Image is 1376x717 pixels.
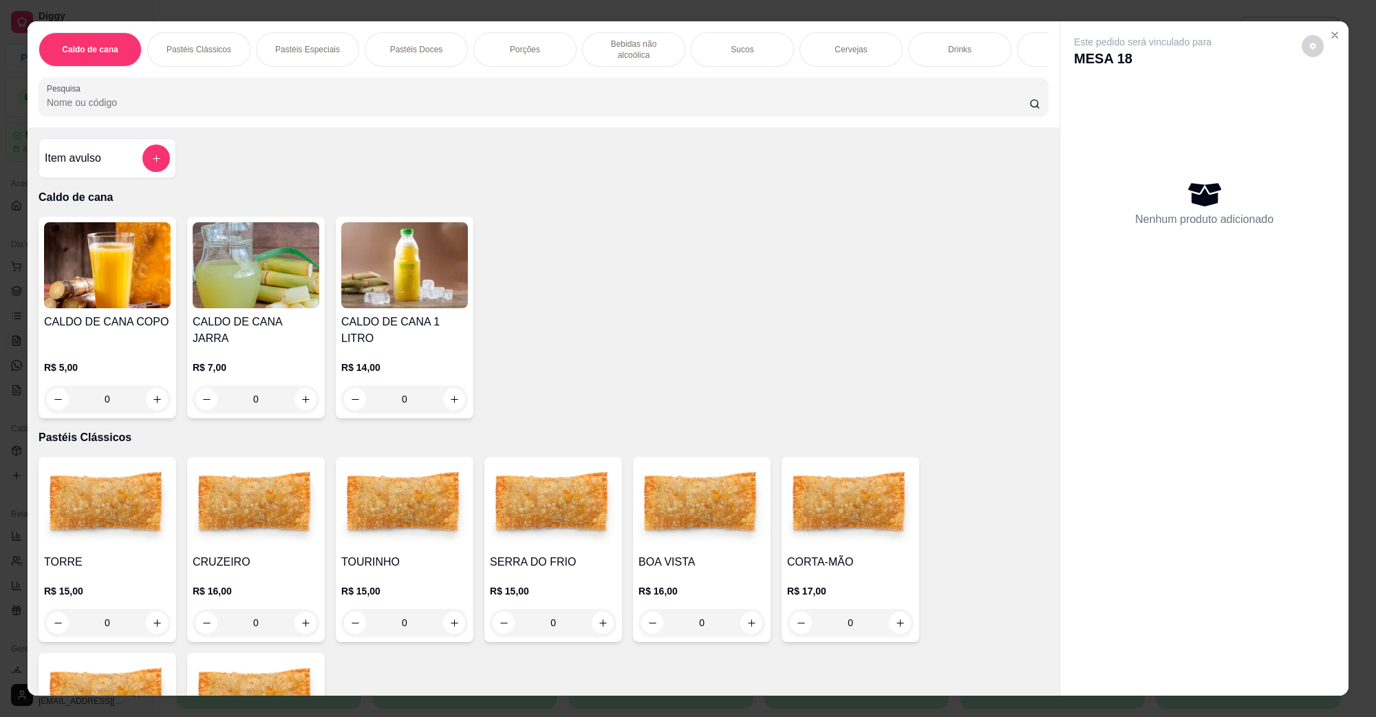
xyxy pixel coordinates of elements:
[341,554,468,570] h4: TOURINHO
[294,388,316,410] button: increase-product-quantity
[787,584,914,598] p: R$ 17,00
[490,462,616,548] img: product-image
[193,554,319,570] h4: CRUZEIRO
[193,361,319,374] p: R$ 7,00
[490,584,616,598] p: R$ 15,00
[195,388,217,410] button: decrease-product-quantity
[787,462,914,548] img: product-image
[787,554,914,570] h4: CORTA-MÃO
[948,44,971,55] p: Drinks
[341,462,468,548] img: product-image
[45,150,101,167] h4: Item avulso
[39,189,1049,206] p: Caldo de cana
[275,44,340,55] p: Pastéis Especiais
[39,429,1049,446] p: Pastéis Clássicos
[44,222,171,308] img: product-image
[341,222,468,308] img: product-image
[731,44,753,55] p: Sucos
[638,462,765,548] img: product-image
[490,554,616,570] h4: SERRA DO FRIO
[44,584,171,598] p: R$ 15,00
[193,462,319,548] img: product-image
[638,554,765,570] h4: BOA VISTA
[193,222,319,308] img: product-image
[193,314,319,347] h4: CALDO DE CANA JARRA
[146,388,168,410] button: increase-product-quantity
[47,388,69,410] button: decrease-product-quantity
[344,388,366,410] button: decrease-product-quantity
[142,145,170,172] button: add-separate-item
[44,554,171,570] h4: TORRE
[341,584,468,598] p: R$ 15,00
[390,44,443,55] p: Pastéis Doces
[62,44,118,55] p: Caldo de cana
[835,44,867,55] p: Cervejas
[1324,24,1346,46] button: Close
[638,584,765,598] p: R$ 16,00
[341,314,468,347] h4: CALDO DE CANA 1 LITRO
[510,44,540,55] p: Porções
[1302,35,1324,57] button: decrease-product-quantity
[1074,35,1212,49] p: Este pedido será vinculado para
[47,83,85,94] label: Pesquisa
[341,361,468,374] p: R$ 14,00
[1135,211,1273,228] p: Nenhum produto adicionado
[44,314,171,330] h4: CALDO DE CANA COPO
[594,39,674,61] p: Bebidas não alcoólica
[47,96,1029,109] input: Pesquisa
[166,44,231,55] p: Pastéis Clássicos
[1074,49,1212,68] p: MESA 18
[443,388,465,410] button: increase-product-quantity
[44,361,171,374] p: R$ 5,00
[193,584,319,598] p: R$ 16,00
[44,462,171,548] img: product-image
